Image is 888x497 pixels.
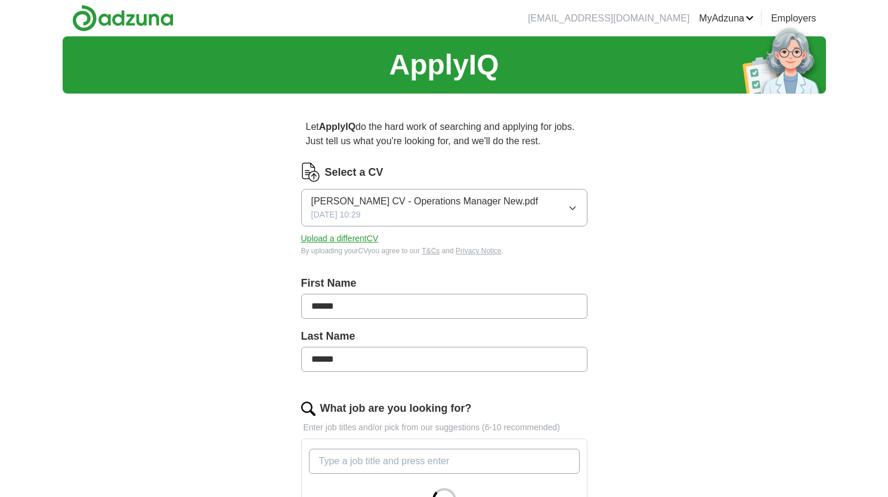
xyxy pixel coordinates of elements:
label: Last Name [301,328,587,344]
div: By uploading your CV you agree to our and . [301,246,587,256]
h1: ApplyIQ [389,44,499,86]
a: MyAdzuna [699,11,754,26]
p: Enter job titles and/or pick from our suggestions (6-10 recommended) [301,421,587,434]
button: Upload a differentCV [301,232,379,245]
input: Type a job title and press enter [309,449,580,474]
p: Let do the hard work of searching and applying for jobs. Just tell us what you're looking for, an... [301,115,587,153]
strong: ApplyIQ [319,122,355,132]
a: T&Cs [422,247,440,255]
img: CV Icon [301,163,320,182]
label: First Name [301,275,587,291]
button: [PERSON_NAME] CV - Operations Manager New.pdf[DATE] 10:29 [301,189,587,226]
li: [EMAIL_ADDRESS][DOMAIN_NAME] [528,11,689,26]
label: What job are you looking for? [320,400,472,417]
a: Privacy Notice [456,247,502,255]
img: search.png [301,402,315,416]
a: Employers [771,11,816,26]
img: Adzuna logo [72,5,174,32]
label: Select a CV [325,164,383,181]
span: [DATE] 10:29 [311,209,361,221]
span: [PERSON_NAME] CV - Operations Manager New.pdf [311,194,539,209]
